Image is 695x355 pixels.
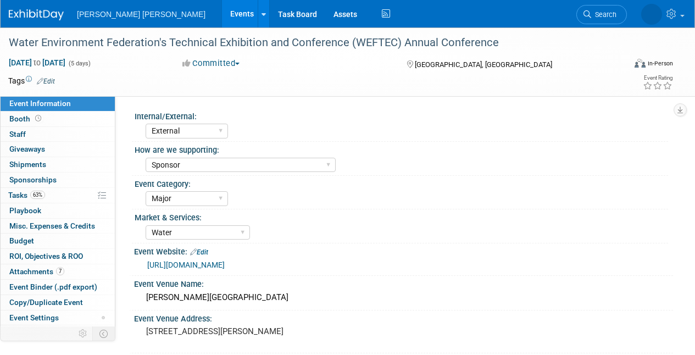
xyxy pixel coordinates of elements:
[1,173,115,187] a: Sponsorships
[591,10,616,19] span: Search
[74,326,93,341] td: Personalize Event Tab Strip
[643,75,672,81] div: Event Rating
[102,316,105,319] span: Modified Layout
[190,248,208,256] a: Edit
[415,60,552,69] span: [GEOGRAPHIC_DATA], [GEOGRAPHIC_DATA]
[37,77,55,85] a: Edit
[142,289,665,306] div: [PERSON_NAME][GEOGRAPHIC_DATA]
[9,99,71,108] span: Event Information
[9,252,83,260] span: ROI, Objectives & ROO
[146,326,347,336] pre: [STREET_ADDRESS][PERSON_NAME]
[1,127,115,142] a: Staff
[1,264,115,279] a: Attachments7
[77,10,205,19] span: [PERSON_NAME] [PERSON_NAME]
[32,58,42,67] span: to
[147,260,225,269] a: [URL][DOMAIN_NAME]
[8,58,66,68] span: [DATE] [DATE]
[33,114,43,123] span: Booth not reserved yet
[135,209,668,223] div: Market & Services:
[179,58,244,69] button: Committed
[9,145,45,153] span: Giveaways
[9,114,43,123] span: Booth
[1,188,115,203] a: Tasks63%
[641,4,662,25] img: Kelly Graber
[135,176,668,190] div: Event Category:
[134,276,673,290] div: Event Venue Name:
[9,313,59,322] span: Event Settings
[1,96,115,111] a: Event Information
[93,326,115,341] td: Toggle Event Tabs
[9,267,64,276] span: Attachments
[635,59,646,68] img: Format-Inperson.png
[56,267,64,275] span: 7
[1,142,115,157] a: Giveaways
[9,298,83,307] span: Copy/Duplicate Event
[576,5,627,24] a: Search
[1,280,115,295] a: Event Binder (.pdf export)
[1,112,115,126] a: Booth
[8,191,45,199] span: Tasks
[9,160,46,169] span: Shipments
[135,108,668,122] div: Internal/External:
[134,243,673,258] div: Event Website:
[68,60,91,67] span: (5 days)
[30,191,45,199] span: 63%
[1,249,115,264] a: ROI, Objectives & ROO
[9,221,95,230] span: Misc. Expenses & Credits
[9,206,41,215] span: Playbook
[9,236,34,245] span: Budget
[9,130,26,138] span: Staff
[134,310,673,324] div: Event Venue Address:
[9,175,57,184] span: Sponsorships
[9,9,64,20] img: ExhibitDay
[5,33,616,53] div: Water Environment Federation's Technical Exhibition and Conference (WEFTEC) Annual Conference
[576,57,673,74] div: Event Format
[1,157,115,172] a: Shipments
[8,75,55,86] td: Tags
[1,310,115,325] a: Event Settings
[1,203,115,218] a: Playbook
[9,282,97,291] span: Event Binder (.pdf export)
[1,219,115,234] a: Misc. Expenses & Credits
[135,142,668,156] div: How are we supporting:
[1,295,115,310] a: Copy/Duplicate Event
[647,59,673,68] div: In-Person
[1,234,115,248] a: Budget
